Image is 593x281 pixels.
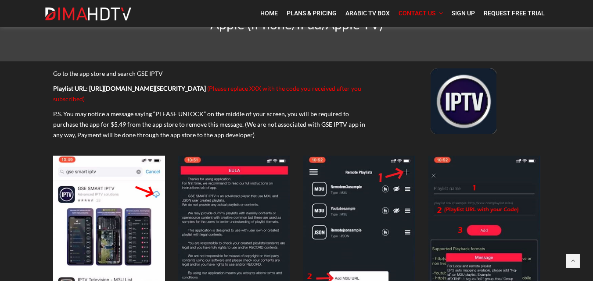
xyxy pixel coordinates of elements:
span: P.S. You may notice a message saying “PLEASE UNLOCK” on the middle of your screen, you will be re... [53,110,365,139]
span: Request Free Trial [484,10,545,17]
a: Arabic TV Box [341,4,394,22]
a: Request Free Trial [479,4,549,22]
a: Back to top [566,254,580,268]
span: Arabic TV Box [345,10,390,17]
span: (Please replace XXX with the code you received after you subscribed) [53,85,361,103]
a: Plans & Pricing [282,4,341,22]
span: Contact Us [399,10,435,17]
img: Dima HDTV [44,7,132,21]
a: Sign Up [447,4,479,22]
span: Sign Up [452,10,475,17]
b: Playlist URL: [URL][DOMAIN_NAME][SECURITY_DATA] [53,85,206,92]
span: Go to the app store and search GSE IPTV [53,70,163,77]
span: Plans & Pricing [287,10,337,17]
span: Home [260,10,278,17]
a: Contact Us [394,4,447,22]
a: Home [256,4,282,22]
